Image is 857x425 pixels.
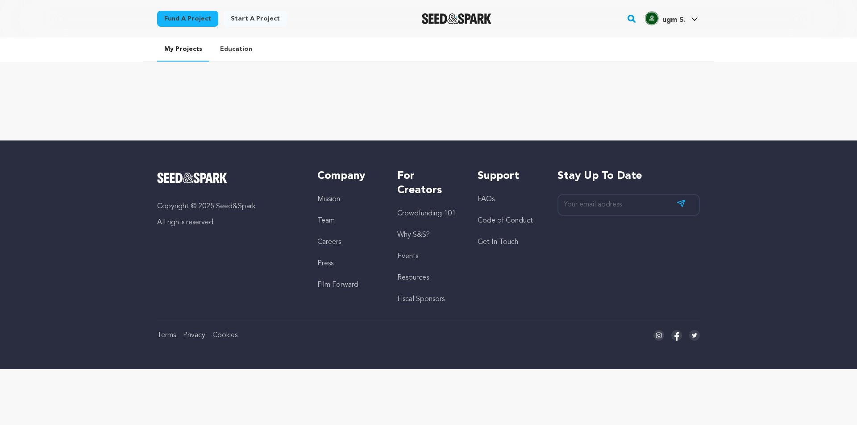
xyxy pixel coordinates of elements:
a: My Projects [157,37,209,62]
a: Fiscal Sponsors [397,296,445,303]
h5: Support [478,169,540,183]
a: Seed&Spark Homepage [422,13,492,24]
a: Seed&Spark Homepage [157,173,300,183]
img: Seed&Spark Logo Dark Mode [422,13,492,24]
span: ugm S.'s Profile [643,9,700,28]
p: All rights reserved [157,217,300,228]
a: Resources [397,274,429,281]
a: Events [397,253,418,260]
a: Get In Touch [478,239,518,246]
h5: For Creators [397,169,459,198]
h5: Company [317,169,379,183]
a: Terms [157,332,176,339]
p: Copyright © 2025 Seed&Spark [157,201,300,212]
a: Team [317,217,335,224]
a: Fund a project [157,11,218,27]
a: Press [317,260,333,267]
a: ugm S.'s Profile [643,9,700,25]
a: FAQs [478,196,495,203]
input: Your email address [557,194,700,216]
h5: Stay up to date [557,169,700,183]
a: Privacy [183,332,205,339]
a: Careers [317,239,341,246]
a: Education [213,37,259,61]
a: Why S&S? [397,231,430,239]
a: Film Forward [317,281,358,289]
img: 176908d55752e101.jpg [645,11,659,25]
a: Start a project [224,11,287,27]
span: ugm S. [662,17,686,24]
a: Mission [317,196,340,203]
a: Cookies [212,332,237,339]
a: Crowdfunding 101 [397,210,456,217]
img: Seed&Spark Logo [157,173,227,183]
div: ugm S.'s Profile [645,11,686,25]
a: Code of Conduct [478,217,533,224]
